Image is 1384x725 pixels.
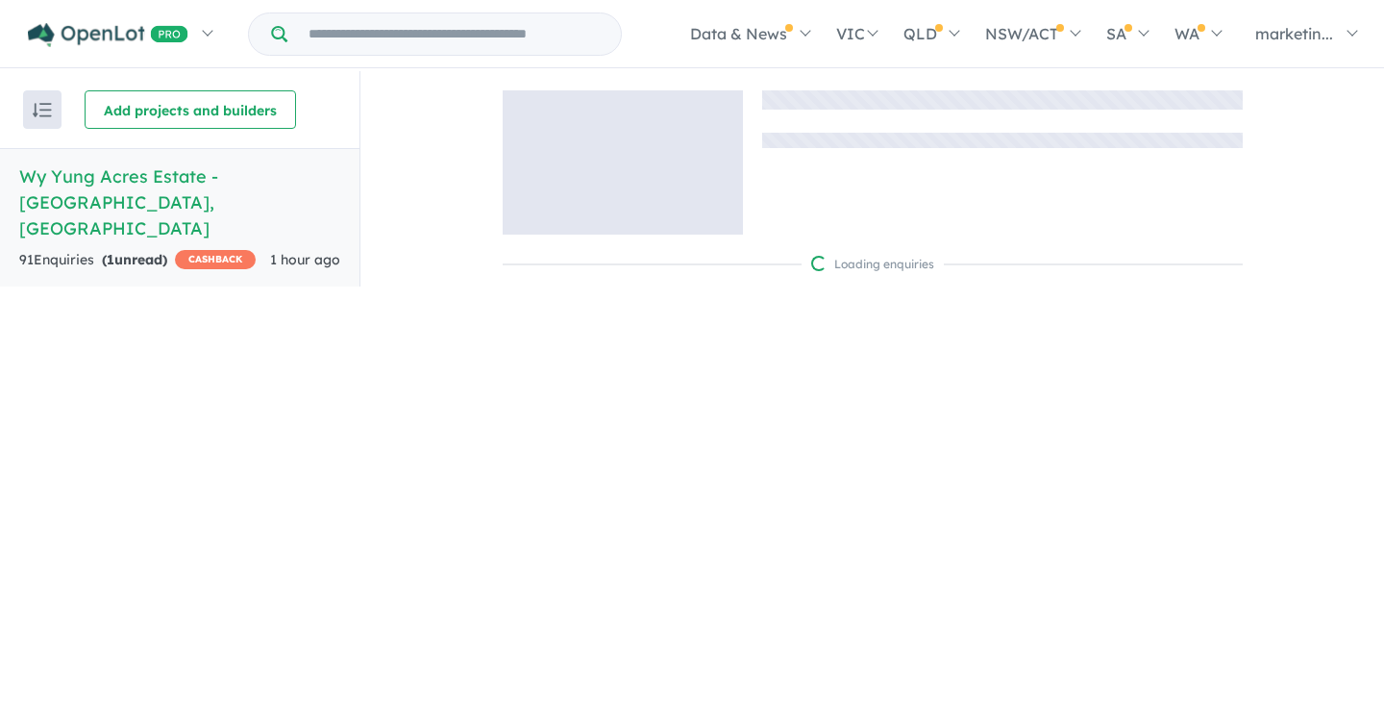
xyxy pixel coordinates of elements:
[811,255,934,274] div: Loading enquiries
[19,249,256,272] div: 91 Enquir ies
[102,251,167,268] strong: ( unread)
[85,90,296,129] button: Add projects and builders
[270,251,340,268] span: 1 hour ago
[175,250,256,269] span: CASHBACK
[19,163,340,241] h5: Wy Yung Acres Estate - [GEOGRAPHIC_DATA] , [GEOGRAPHIC_DATA]
[107,251,114,268] span: 1
[1255,24,1333,43] span: marketin...
[28,23,188,47] img: Openlot PRO Logo White
[291,13,617,55] input: Try estate name, suburb, builder or developer
[33,103,52,117] img: sort.svg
